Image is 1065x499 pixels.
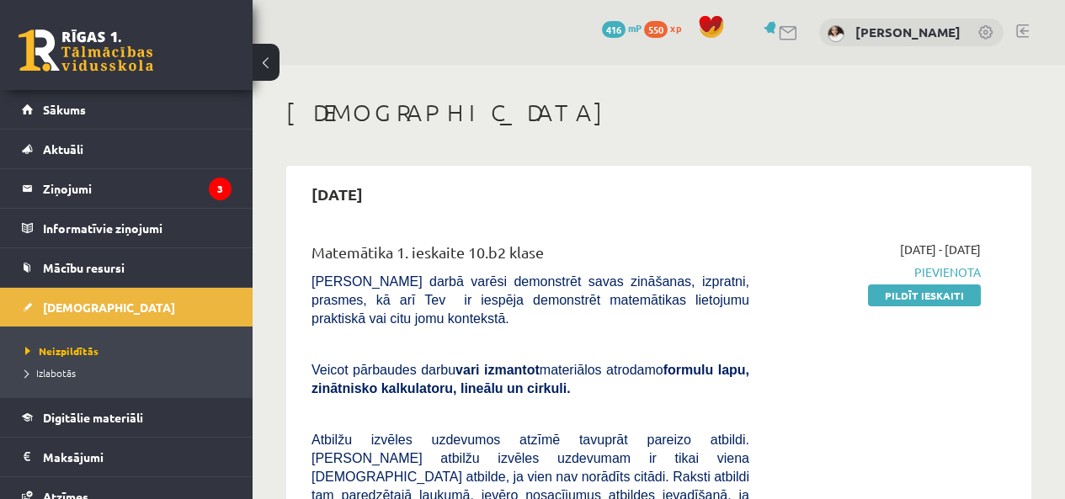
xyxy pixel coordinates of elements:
[22,130,232,168] a: Aktuāli
[670,21,681,35] span: xp
[25,343,236,358] a: Neizpildītās
[295,174,380,214] h2: [DATE]
[43,260,125,275] span: Mācību resursi
[828,25,844,42] img: Laura Robinzone
[22,438,232,476] a: Maksājumi
[43,141,83,157] span: Aktuāli
[22,398,232,437] a: Digitālie materiāli
[602,21,626,38] span: 416
[628,21,642,35] span: mP
[455,363,540,377] b: vari izmantot
[22,90,232,129] a: Sākums
[900,241,981,258] span: [DATE] - [DATE]
[312,363,749,395] span: Veicot pārbaudes darbu materiālos atrodamo
[25,365,236,380] a: Izlabotās
[312,363,749,395] b: formulu lapu, zinātnisko kalkulatoru, lineālu un cirkuli.
[19,29,153,72] a: Rīgas 1. Tālmācības vidusskola
[25,344,99,358] span: Neizpildītās
[644,21,690,35] a: 550 xp
[43,300,175,315] span: [DEMOGRAPHIC_DATA]
[312,241,749,272] div: Matemātika 1. ieskaite 10.b2 klase
[775,263,981,281] span: Pievienota
[209,178,232,200] i: 3
[43,169,232,208] legend: Ziņojumi
[25,366,76,380] span: Izlabotās
[43,102,86,117] span: Sākums
[43,438,232,476] legend: Maksājumi
[22,169,232,208] a: Ziņojumi3
[43,410,143,425] span: Digitālie materiāli
[855,24,961,40] a: [PERSON_NAME]
[22,209,232,247] a: Informatīvie ziņojumi
[286,98,1031,127] h1: [DEMOGRAPHIC_DATA]
[43,209,232,247] legend: Informatīvie ziņojumi
[22,288,232,326] a: [DEMOGRAPHIC_DATA]
[312,274,749,326] span: [PERSON_NAME] darbā varēsi demonstrēt savas zināšanas, izpratni, prasmes, kā arī Tev ir iespēja d...
[602,21,642,35] a: 416 mP
[868,284,981,306] a: Pildīt ieskaiti
[644,21,668,38] span: 550
[22,248,232,287] a: Mācību resursi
